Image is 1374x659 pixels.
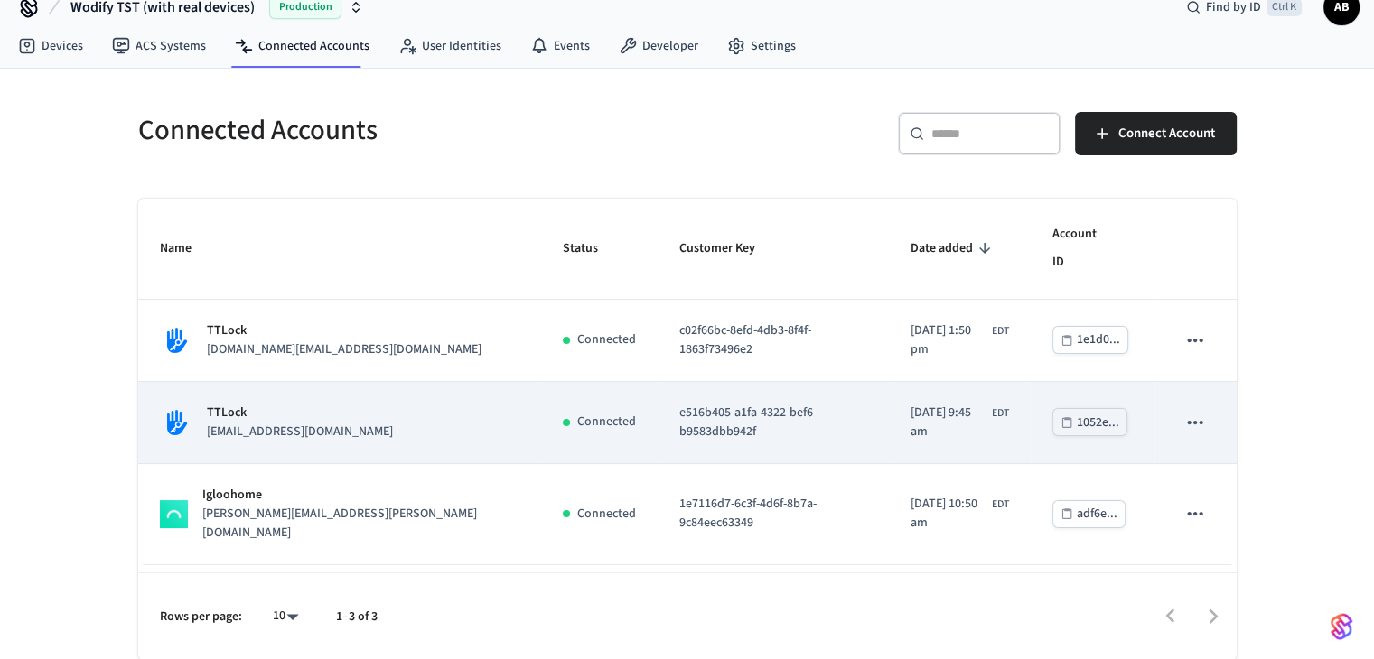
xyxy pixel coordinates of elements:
[911,495,1009,533] div: America/New_York
[577,330,636,349] p: Connected
[911,321,988,359] span: [DATE] 1:50 pm
[679,321,867,359] p: c02f66bc-8efd-4db3-8f4f-1863f73496e2
[336,608,378,627] p: 1–3 of 3
[992,405,1009,422] span: EDT
[911,404,988,441] span: [DATE] 9:45 am
[577,413,636,432] p: Connected
[577,505,636,524] p: Connected
[4,30,98,62] a: Devices
[207,321,481,340] p: TTLock
[1077,329,1120,351] div: 1e1d0...
[604,30,713,62] a: Developer
[160,406,192,439] img: TTLock Logo, Square
[1331,612,1352,641] img: SeamLogoGradient.69752ec5.svg
[207,340,481,359] p: [DOMAIN_NAME][EMAIL_ADDRESS][DOMAIN_NAME]
[992,497,1009,513] span: EDT
[713,30,810,62] a: Settings
[202,505,519,543] p: [PERSON_NAME][EMAIL_ADDRESS][PERSON_NAME][DOMAIN_NAME]
[384,30,516,62] a: User Identities
[911,321,1009,359] div: America/New_York
[911,404,1009,441] div: America/New_York
[207,404,393,422] p: TTLock
[160,608,242,627] p: Rows per page:
[160,500,188,528] img: igloohome_logo
[1052,326,1128,354] button: 1e1d0...
[1075,112,1237,155] button: Connect Account
[207,422,393,441] p: [EMAIL_ADDRESS][DOMAIN_NAME]
[160,235,215,263] span: Name
[679,495,867,533] p: 1e7116d7-6c3f-4d6f-8b7a-9c84eec63349
[264,603,307,629] div: 10
[1077,412,1119,434] div: 1052e...
[679,404,867,441] p: e516b405-a1fa-4322-bef6-b9583dbb942f
[220,30,384,62] a: Connected Accounts
[98,30,220,62] a: ACS Systems
[1052,220,1134,277] span: Account ID
[516,30,604,62] a: Events
[911,495,988,533] span: [DATE] 10:50 am
[1118,122,1215,145] span: Connect Account
[1052,500,1126,528] button: adf6e...
[202,486,519,505] p: Igloohome
[563,235,622,263] span: Status
[1077,503,1117,525] div: adf6e...
[160,324,192,357] img: TTLock Logo, Square
[911,235,996,263] span: Date added
[658,199,889,300] th: Customer Key
[1052,408,1127,436] button: 1052e...
[138,199,1237,565] table: sticky table
[138,112,677,149] h5: Connected Accounts
[992,323,1009,339] span: EDT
